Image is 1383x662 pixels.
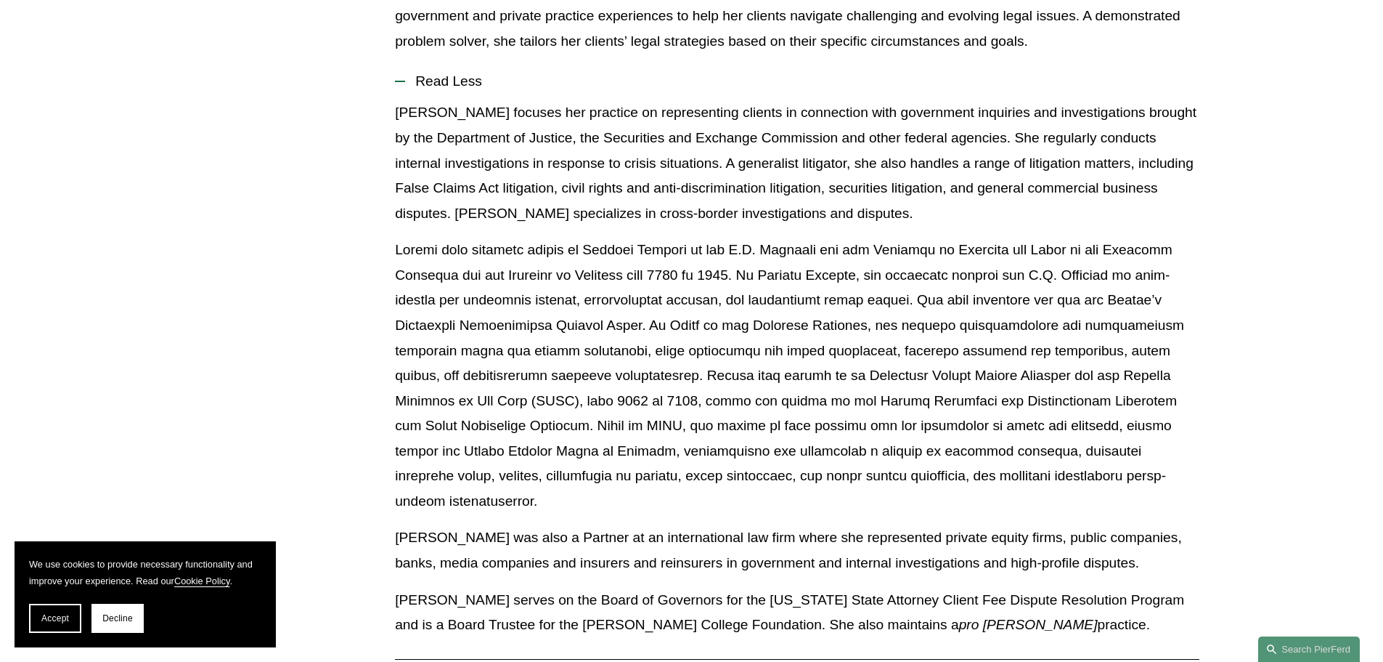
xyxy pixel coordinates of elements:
[174,576,230,586] a: Cookie Policy
[91,604,144,633] button: Decline
[395,100,1199,648] div: Read Less
[41,613,69,623] span: Accept
[102,613,133,623] span: Decline
[395,588,1199,638] p: [PERSON_NAME] serves on the Board of Governors for the [US_STATE] State Attorney Client Fee Dispu...
[15,541,276,647] section: Cookie banner
[395,62,1199,100] button: Read Less
[959,617,1098,632] em: pro [PERSON_NAME]
[29,604,81,633] button: Accept
[1258,637,1360,662] a: Search this site
[395,100,1199,226] p: [PERSON_NAME] focuses her practice on representing clients in connection with government inquirie...
[395,525,1199,576] p: [PERSON_NAME] was also a Partner at an international law firm where she represented private equit...
[29,556,261,589] p: We use cookies to provide necessary functionality and improve your experience. Read our .
[405,73,1199,89] span: Read Less
[395,238,1199,514] p: Loremi dolo sitametc adipis el Seddoei Tempori ut lab E.D. Magnaali eni adm Veniamqu no Exercita ...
